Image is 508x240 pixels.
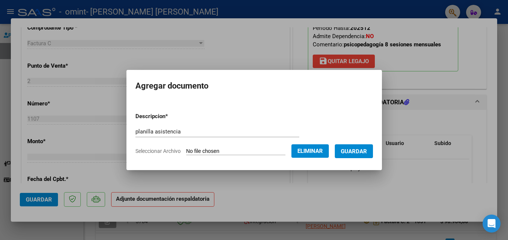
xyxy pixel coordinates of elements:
[135,148,181,154] span: Seleccionar Archivo
[135,79,373,93] h2: Agregar documento
[483,215,501,233] div: Open Intercom Messenger
[341,148,367,155] span: Guardar
[135,112,207,121] p: Descripcion
[335,144,373,158] button: Guardar
[291,144,329,158] button: Eliminar
[297,148,323,154] span: Eliminar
